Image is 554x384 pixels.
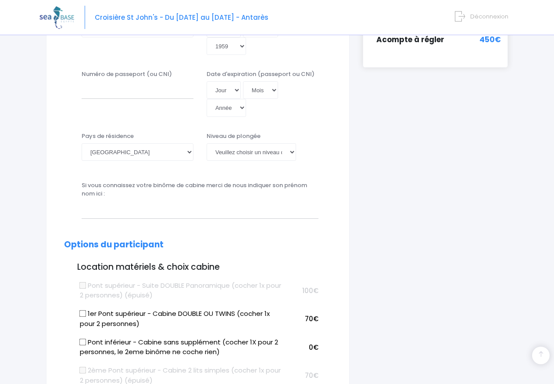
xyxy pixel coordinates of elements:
input: Pont inférieur - Cabine sans supplément (cocher 1X pour 2 personnes, le 2eme binôme ne coche rien) [79,338,86,345]
label: Pays de résidence [82,132,134,141]
input: Pont supérieur - Suite DOUBLE Panoramique (cocher 1x pour 2 personnes) (épuisé) [79,282,86,289]
label: Si vous connaissez votre binôme de cabine merci de nous indiquer son prénom nom ici : [82,181,318,198]
label: Pont supérieur - Suite DOUBLE Panoramique (cocher 1x pour 2 personnes) (épuisé) [80,281,286,301]
label: 1er Pont supérieur - Cabine DOUBLE OU TWINS (cocher 1x pour 2 personnes) [80,309,286,329]
span: 450€ [479,34,501,46]
label: Niveau de plongée [207,132,261,141]
h3: Location matériels & choix cabine [64,262,332,272]
span: 0€ [309,343,318,352]
input: 2ème Pont supérieur - Cabine 2 lits simples (cocher 1x pour 2 personnes) (épuisé) [79,367,86,374]
input: 1er Pont supérieur - Cabine DOUBLE OU TWINS (cocher 1x pour 2 personnes) [79,310,86,317]
span: 70€ [305,314,318,323]
label: Date d'expiration (passeport ou CNI) [207,70,315,79]
span: 70€ [305,371,318,380]
label: Pont inférieur - Cabine sans supplément (cocher 1X pour 2 personnes, le 2eme binôme ne coche rien) [80,337,286,357]
h2: Options du participant [64,240,332,250]
span: 100€ [302,286,318,295]
span: Déconnexion [470,12,508,21]
span: Acompte à régler [376,34,444,45]
label: Numéro de passeport (ou CNI) [82,70,172,79]
span: Croisière St John's - Du [DATE] au [DATE] - Antarès [95,13,268,22]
